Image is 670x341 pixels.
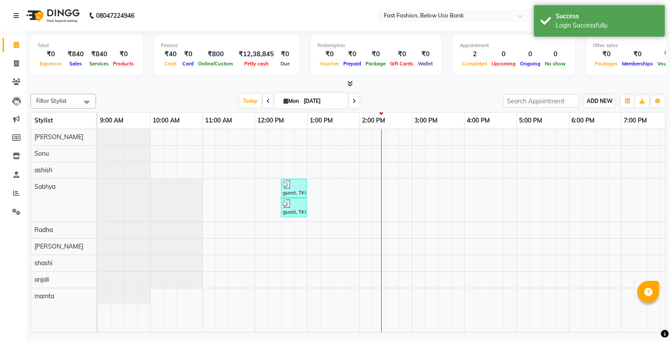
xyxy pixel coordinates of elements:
[360,114,387,127] a: 2:00 PM
[111,61,136,67] span: Products
[585,95,615,107] button: ADD NEW
[96,3,134,28] b: 08047224946
[281,98,301,104] span: Mon
[388,49,416,59] div: ₹0
[180,49,196,59] div: ₹0
[34,183,55,191] span: Sabhya
[235,49,277,59] div: ₹12,38,845
[38,42,136,49] div: Total
[150,114,182,127] a: 10:00 AM
[543,49,568,59] div: 0
[38,61,64,67] span: Expenses
[416,49,435,59] div: ₹0
[38,49,64,59] div: ₹0
[341,61,363,67] span: Prepaid
[593,61,620,67] span: Packages
[460,49,489,59] div: 2
[341,49,363,59] div: ₹0
[622,114,649,127] a: 7:00 PM
[239,94,261,108] span: Today
[363,61,388,67] span: Package
[556,21,658,30] div: Login Successfully.
[412,114,440,127] a: 3:00 PM
[255,114,286,127] a: 12:00 PM
[34,150,49,157] span: Sonu
[36,97,67,104] span: Filter Stylist
[465,114,492,127] a: 4:00 PM
[518,49,543,59] div: 0
[34,116,53,124] span: Stylist
[517,114,544,127] a: 5:00 PM
[196,61,235,67] span: Online/Custom
[518,61,543,67] span: Ongoing
[503,94,579,108] input: Search Appointment
[318,49,341,59] div: ₹0
[543,61,568,67] span: No show
[460,61,489,67] span: Completed
[180,61,196,67] span: Card
[620,61,655,67] span: Memberships
[278,61,292,67] span: Due
[301,95,345,108] input: 2025-09-01
[34,292,54,300] span: mamta
[64,49,87,59] div: ₹840
[22,3,82,28] img: logo
[282,199,306,216] div: guest, TK02, 12:30 PM-01:00 PM, Threading
[111,49,136,59] div: ₹0
[569,114,597,127] a: 6:00 PM
[34,133,83,141] span: [PERSON_NAME]
[87,49,111,59] div: ₹840
[87,61,111,67] span: Services
[633,306,661,332] iframe: chat widget
[242,61,271,67] span: Petty cash
[318,42,435,49] div: Redemption
[203,114,234,127] a: 11:00 AM
[489,61,518,67] span: Upcoming
[318,61,341,67] span: Voucher
[388,61,416,67] span: Gift Cards
[363,49,388,59] div: ₹0
[593,49,620,59] div: ₹0
[34,166,52,174] span: ashish
[416,61,435,67] span: Wallet
[34,242,83,250] span: [PERSON_NAME]
[98,114,126,127] a: 9:00 AM
[620,49,655,59] div: ₹0
[161,49,180,59] div: ₹40
[308,114,335,127] a: 1:00 PM
[162,61,179,67] span: Cash
[161,42,293,49] div: Finance
[460,42,568,49] div: Appointment
[587,98,612,104] span: ADD NEW
[282,180,306,197] div: guest, TK01, 12:30 PM-01:00 PM, Threading,Hair Wash Women,Threading Fore Head,Threading Upper Lip...
[489,49,518,59] div: 0
[34,276,49,283] span: anjali
[34,226,53,234] span: Radha
[556,12,658,21] div: Success
[196,49,235,59] div: ₹800
[34,259,52,267] span: shashi
[67,61,84,67] span: Sales
[277,49,293,59] div: ₹0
